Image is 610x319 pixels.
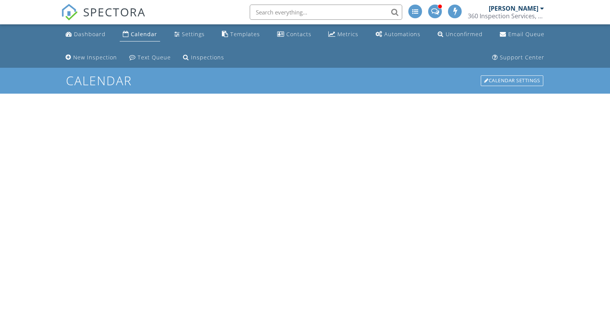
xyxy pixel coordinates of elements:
[372,27,424,41] a: Automations (Advanced)
[61,4,78,21] img: The Best Home Inspection Software - Spectora
[191,54,224,61] div: Inspections
[171,27,208,41] a: Settings
[435,27,486,41] a: Unconfirmed
[74,30,106,38] div: Dashboard
[182,30,205,38] div: Settings
[337,30,358,38] div: Metrics
[138,54,171,61] div: Text Queue
[230,30,260,38] div: Templates
[480,75,544,87] a: Calendar Settings
[384,30,421,38] div: Automations
[180,51,227,65] a: Inspections
[126,51,174,65] a: Text Queue
[286,30,311,38] div: Contacts
[274,27,315,41] a: Contacts
[250,5,402,20] input: Search everything...
[66,74,544,87] h1: Calendar
[489,5,538,12] div: [PERSON_NAME]
[497,27,547,41] a: Email Queue
[83,4,146,20] span: SPECTORA
[508,30,544,38] div: Email Queue
[489,51,547,65] a: Support Center
[481,75,543,86] div: Calendar Settings
[63,27,109,41] a: Dashboard
[500,54,544,61] div: Support Center
[325,27,361,41] a: Metrics
[120,27,160,41] a: Calendar
[73,54,117,61] div: New Inspection
[219,27,263,41] a: Templates
[446,30,483,38] div: Unconfirmed
[131,30,157,38] div: Calendar
[468,12,544,20] div: 360 Inspection Services, LLC
[61,10,146,26] a: SPECTORA
[63,51,120,65] a: New Inspection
